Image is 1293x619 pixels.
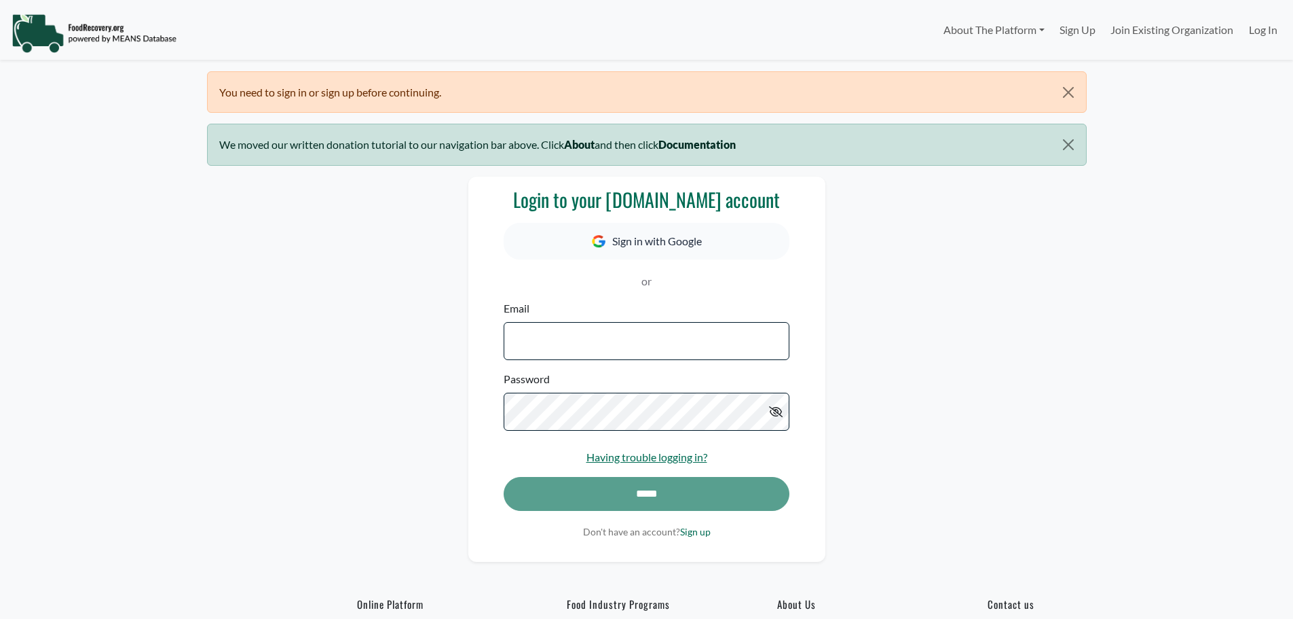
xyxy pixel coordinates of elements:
h6: Online Platform [357,598,516,610]
a: Sign Up [1052,16,1103,43]
b: About [564,138,595,151]
div: We moved our written donation tutorial to our navigation bar above. Click and then click [207,124,1087,165]
h6: Contact us [988,598,1146,610]
a: Log In [1241,16,1285,43]
label: Password [504,371,550,387]
a: Having trouble logging in? [586,450,707,463]
button: Sign in with Google [504,223,789,260]
h6: Food Industry Programs [567,598,726,610]
p: Don't have an account? [504,525,789,539]
b: Documentation [658,138,736,151]
p: or [504,273,789,289]
a: Join Existing Organization [1103,16,1241,43]
div: You need to sign in or sign up before continuing. [207,71,1087,113]
label: Email [504,300,529,317]
button: Close [1051,124,1085,165]
a: About The Platform [935,16,1051,43]
h3: Login to your [DOMAIN_NAME] account [504,188,789,211]
img: NavigationLogo_FoodRecovery-91c16205cd0af1ed486a0f1a7774a6544ea792ac00100771e7dd3ec7c0e58e41.png [12,13,176,54]
a: About Us [777,598,936,610]
button: Close [1051,72,1085,113]
a: Sign up [680,526,711,537]
img: Google Icon [592,235,605,248]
